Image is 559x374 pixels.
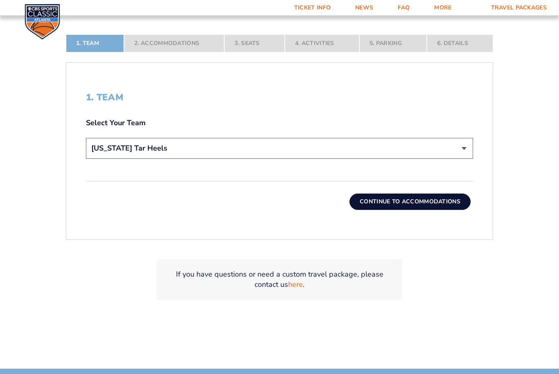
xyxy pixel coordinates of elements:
[86,92,473,103] h2: 1. Team
[86,118,473,128] label: Select Your Team
[25,4,60,40] img: CBS Sports Classic
[349,194,471,210] button: Continue To Accommodations
[167,270,392,290] p: If you have questions or need a custom travel package, please contact us .
[288,280,303,290] a: here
